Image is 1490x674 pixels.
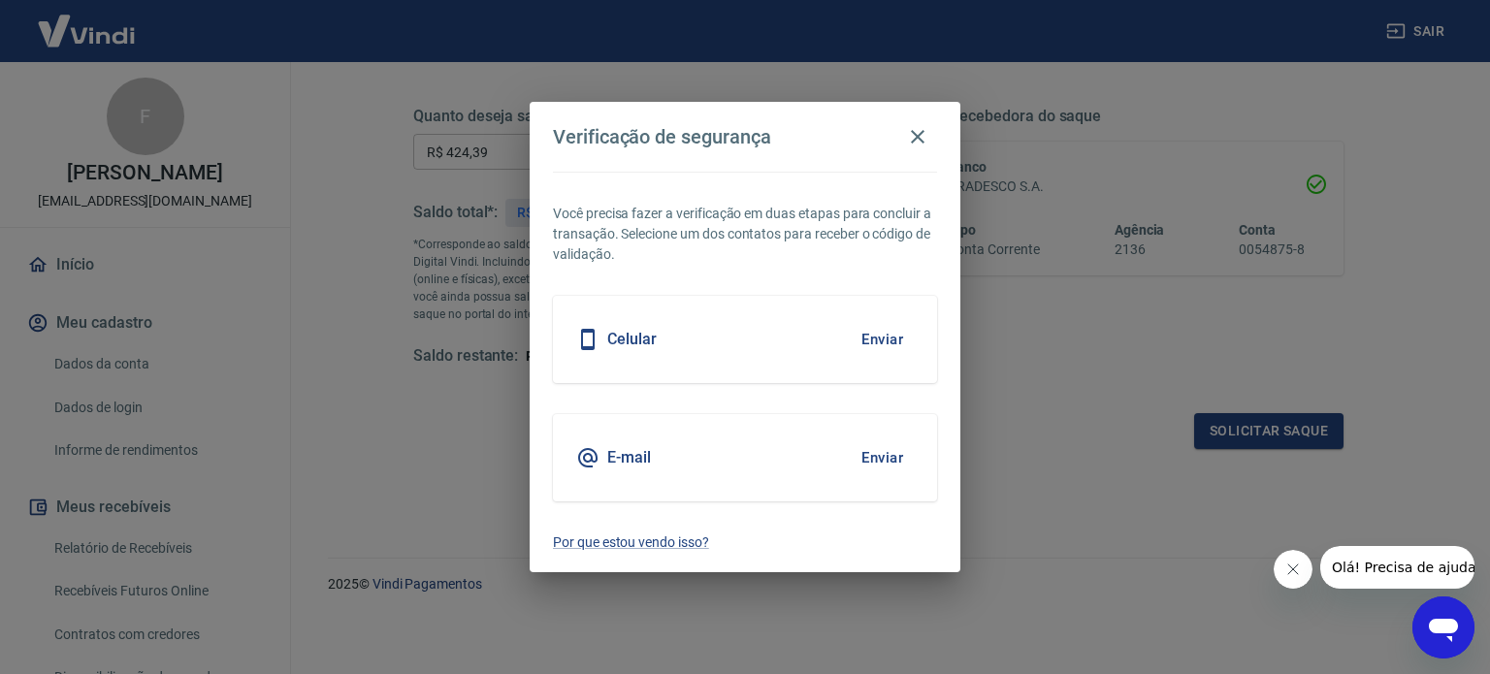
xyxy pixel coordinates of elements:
span: Olá! Precisa de ajuda? [12,14,163,29]
iframe: Fechar mensagem [1274,550,1312,589]
iframe: Botão para abrir a janela de mensagens [1412,596,1474,658]
button: Enviar [851,319,914,360]
p: Você precisa fazer a verificação em duas etapas para concluir a transação. Selecione um dos conta... [553,204,937,265]
button: Enviar [851,437,914,478]
h4: Verificação de segurança [553,125,771,148]
a: Por que estou vendo isso? [553,532,937,553]
h5: E-mail [607,448,651,467]
iframe: Mensagem da empresa [1320,546,1474,589]
h5: Celular [607,330,657,349]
